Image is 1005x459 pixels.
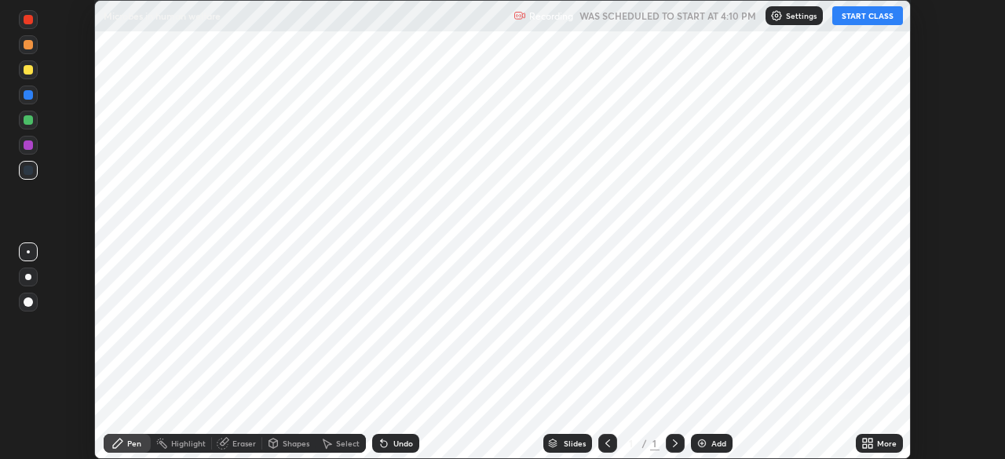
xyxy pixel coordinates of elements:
p: Recording [529,10,573,22]
div: Slides [564,439,586,447]
div: / [642,439,647,448]
div: Undo [393,439,413,447]
h5: WAS SCHEDULED TO START AT 4:10 PM [579,9,756,23]
img: recording.375f2c34.svg [513,9,526,22]
div: Select [336,439,360,447]
img: class-settings-icons [770,9,783,22]
p: Settings [786,12,817,20]
div: 1 [650,436,660,450]
img: add-slide-button [696,437,708,450]
div: Pen [127,439,141,447]
div: Shapes [283,439,309,447]
button: START CLASS [832,6,903,25]
div: More [877,439,897,447]
div: Highlight [171,439,206,447]
p: Microbes in human welfare [104,9,221,22]
div: Add [711,439,726,447]
div: Eraser [232,439,256,447]
div: 1 [623,439,639,448]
